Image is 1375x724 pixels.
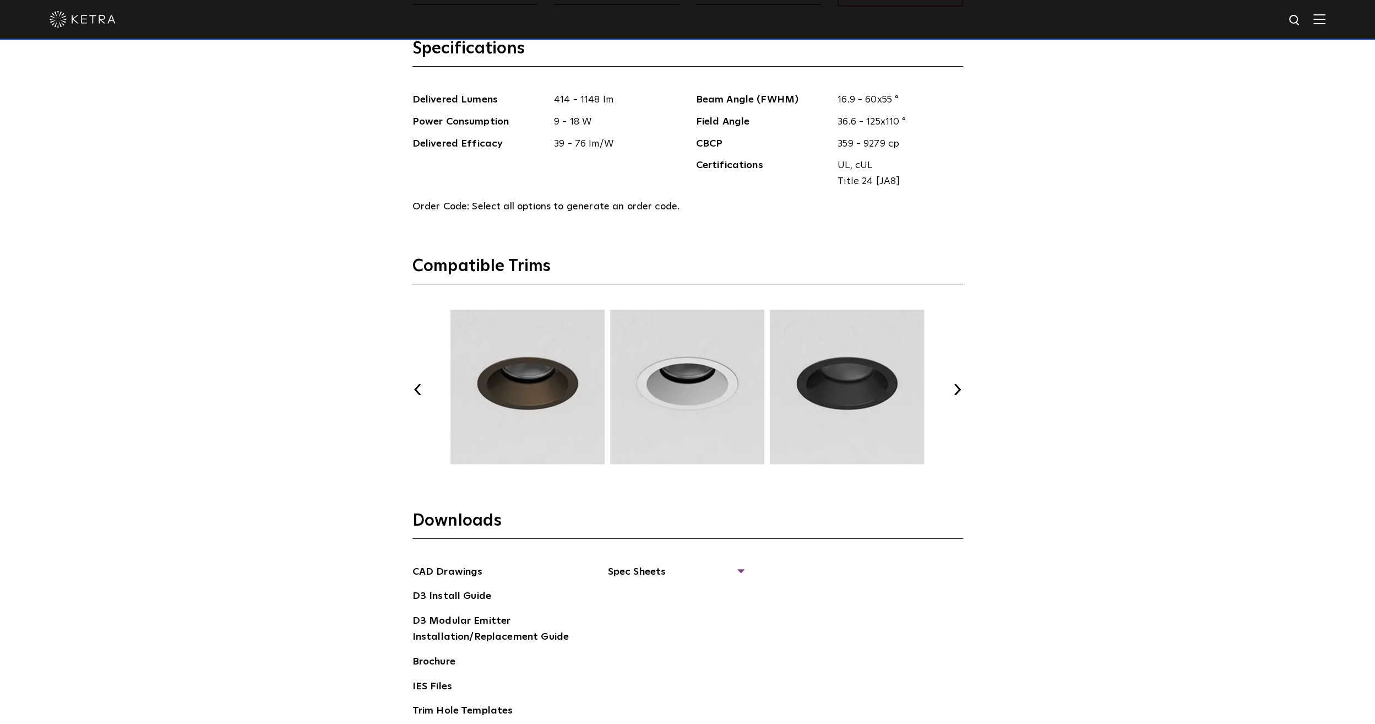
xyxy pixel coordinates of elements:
[546,136,680,152] span: 39 - 76 lm/W
[412,92,546,108] span: Delivered Lumens
[412,703,513,721] a: Trim Hole Templates
[1288,14,1302,28] img: search icon
[412,654,455,672] a: Brochure
[50,11,116,28] img: ketra-logo-2019-white
[449,310,606,464] img: TRM004.webp
[412,588,491,606] a: D3 Install Guide
[412,256,963,284] h3: Compatible Trims
[546,114,680,130] span: 9 - 18 W
[608,310,766,464] img: TRM005.webp
[412,679,452,696] a: IES Files
[412,202,470,212] span: Order Code:
[608,564,743,588] span: Spec Sheets
[412,564,483,582] a: CAD Drawings
[412,613,578,647] a: D3 Modular Emitter Installation/Replacement Guide
[838,158,955,174] span: UL, cUL
[696,92,830,108] span: Beam Angle (FWHM)
[412,114,546,130] span: Power Consumption
[768,310,926,464] img: TRM007.webp
[412,510,963,539] h3: Downloads
[696,114,830,130] span: Field Angle
[696,158,830,190] span: Certifications
[952,384,963,395] button: Next
[1313,14,1325,24] img: Hamburger%20Nav.svg
[412,384,423,395] button: Previous
[838,174,955,190] span: Title 24 [JA8]
[412,38,963,67] h3: Specifications
[412,136,546,152] span: Delivered Efficacy
[829,136,963,152] span: 359 - 9279 cp
[829,114,963,130] span: 36.6 - 125x110 °
[546,92,680,108] span: 414 - 1148 lm
[829,92,963,108] span: 16.9 - 60x55 °
[696,136,830,152] span: CBCP
[472,202,680,212] span: Select all options to generate an order code.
